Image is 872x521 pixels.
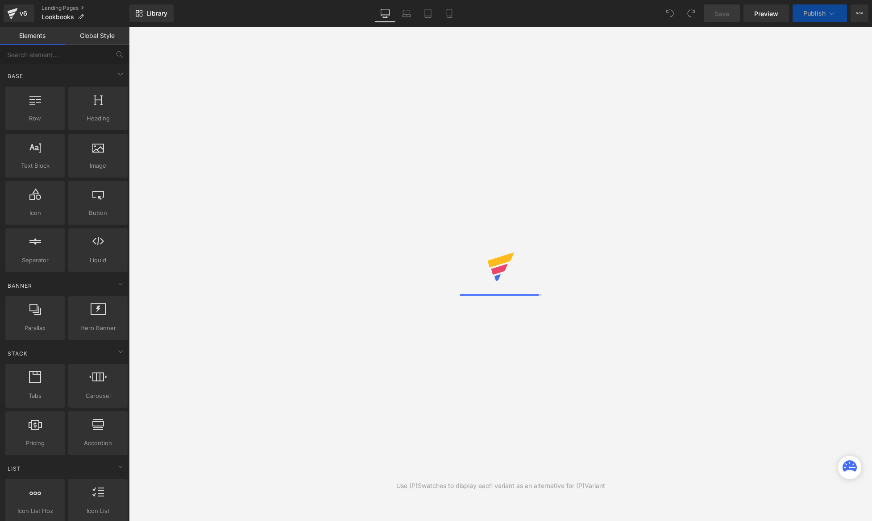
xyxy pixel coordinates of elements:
[71,506,125,516] span: Icon List
[439,4,460,22] a: Mobile
[8,256,62,265] span: Separator
[374,4,396,22] a: Desktop
[8,506,62,516] span: Icon List Hoz
[8,391,62,401] span: Tabs
[7,349,29,358] span: Stack
[714,9,729,18] span: Save
[754,9,778,18] span: Preview
[682,4,700,22] button: Redo
[7,464,22,473] span: List
[129,4,174,22] a: New Library
[793,4,847,22] button: Publish
[661,4,679,22] button: Undo
[71,323,125,333] span: Hero Banner
[71,161,125,170] span: Image
[71,208,125,218] span: Button
[4,4,34,22] a: v6
[8,438,62,448] span: Pricing
[71,256,125,265] span: Liquid
[8,323,62,333] span: Parallax
[7,72,24,80] span: Base
[65,27,129,45] a: Global Style
[396,4,417,22] a: Laptop
[851,4,868,22] button: More
[42,4,129,12] a: Landing Pages
[146,9,167,17] span: Library
[71,438,125,448] span: Accordion
[8,161,62,170] span: Text Block
[8,208,62,218] span: Icon
[71,114,125,123] span: Heading
[8,114,62,123] span: Row
[18,8,29,19] div: v6
[42,13,74,21] span: Lookbooks
[417,4,439,22] a: Tablet
[743,4,789,22] a: Preview
[71,391,125,401] span: Carousel
[803,10,826,17] span: Publish
[396,481,605,491] div: Use (P)Swatches to display each variant as an alternative for (P)Variant
[7,281,33,290] span: Banner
